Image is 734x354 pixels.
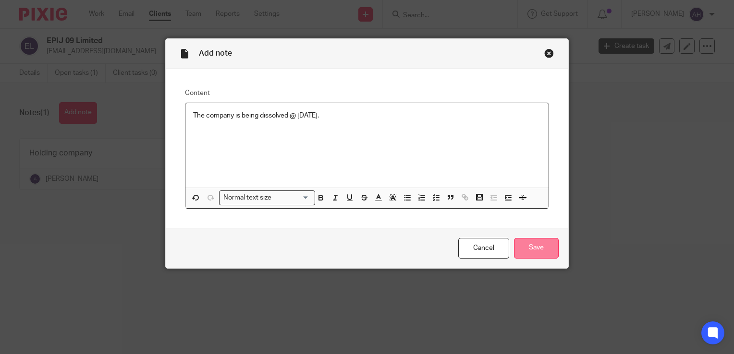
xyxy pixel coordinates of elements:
[514,238,559,259] input: Save
[544,48,554,58] div: Close this dialog window
[185,88,549,98] label: Content
[219,190,315,205] div: Search for option
[199,49,232,57] span: Add note
[458,238,509,259] a: Cancel
[221,193,274,203] span: Normal text size
[193,111,541,120] p: The company is being dissolved @ [DATE].
[275,193,309,203] input: Search for option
